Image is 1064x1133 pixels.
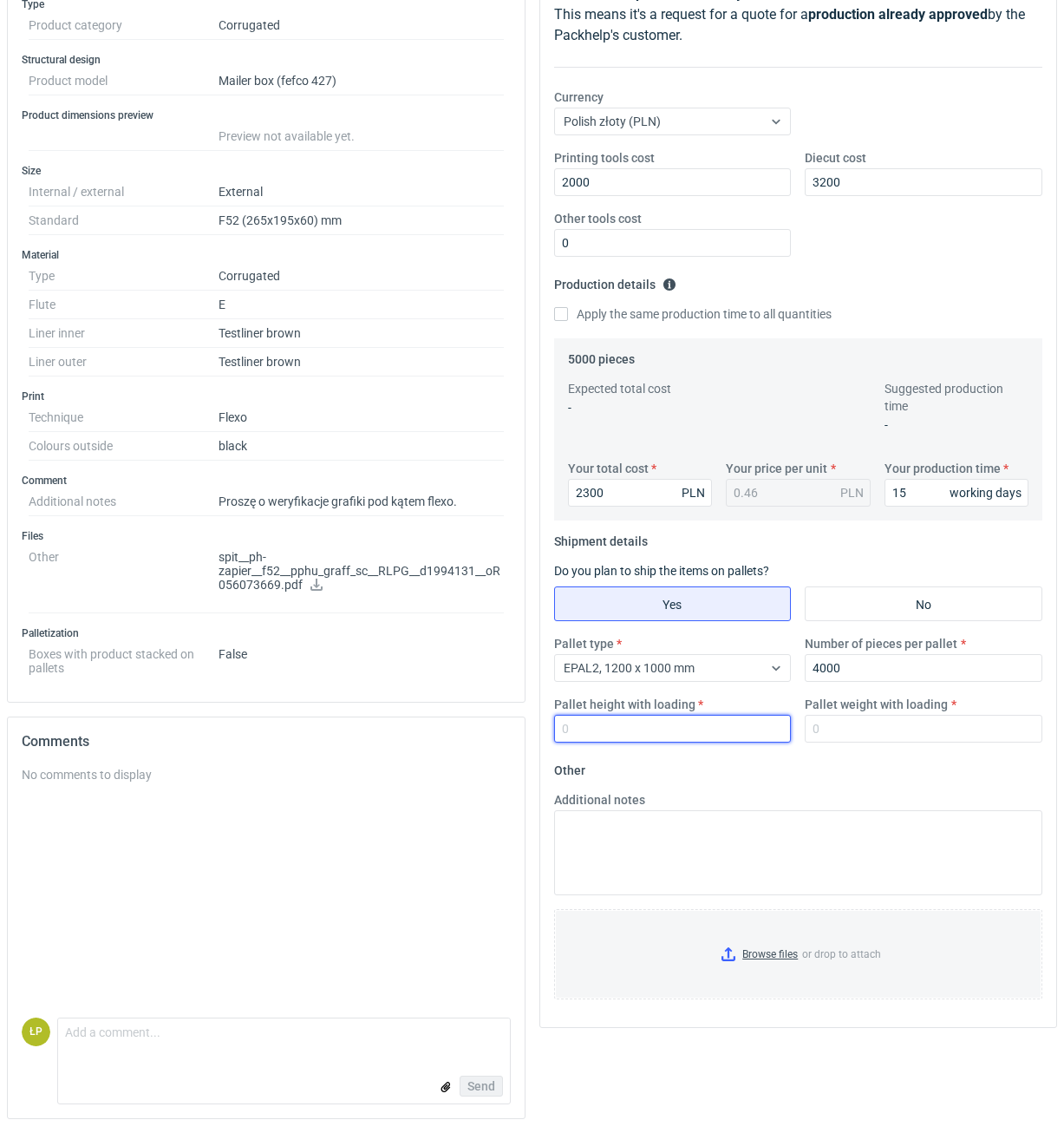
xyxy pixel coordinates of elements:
[29,640,219,675] dt: Boxes with product stacked on pallets
[219,640,504,675] dd: False
[22,1018,50,1046] figcaption: ŁP
[884,479,1029,507] input: 0
[568,460,649,477] label: Your total cost
[568,345,635,366] legend: 5000 pieces
[554,229,792,257] input: 0
[219,11,504,40] dd: Corrugated
[805,654,1042,682] input: 0
[884,416,1029,434] p: -
[219,178,504,206] dd: External
[29,262,219,291] dt: Type
[554,149,655,167] label: Printing tools cost
[219,550,504,593] p: spit__ph-zapier__f52__pphu_graff_sc__RLPG__d1994131__oR056073669.pdf
[467,1080,495,1092] span: Send
[554,756,585,777] legend: Other
[554,696,695,713] label: Pallet height with loading
[29,178,219,206] dt: Internal / external
[564,661,695,675] span: EPAL2, 1200 x 1000 mm
[219,262,504,291] dd: Corrugated
[22,731,511,752] h2: Comments
[555,910,1042,999] label: or drop to attach
[805,168,1042,196] input: 0
[29,67,219,95] dt: Product model
[554,586,792,621] label: Yes
[554,635,614,652] label: Pallet type
[22,390,511,403] h3: Print
[219,67,504,95] dd: Mailer box (fefco 427)
[22,626,511,640] h3: Palletization
[22,529,511,543] h3: Files
[219,129,355,143] span: Preview not available yet.
[805,715,1042,743] input: 0
[805,586,1042,621] label: No
[219,319,504,348] dd: Testliner brown
[726,460,827,477] label: Your price per unit
[554,210,642,227] label: Other tools cost
[884,460,1001,477] label: Your production time
[22,1018,50,1046] div: Łukasz Postawa
[219,348,504,377] dd: Testliner brown
[884,380,1029,415] label: Suggested production time
[568,479,713,507] input: 0
[840,484,864,501] div: PLN
[805,149,866,167] label: Diecut cost
[554,88,604,106] label: Currency
[219,488,504,516] dd: Proszę o weryfikacje grafiki pod kątem flexo.
[554,564,769,578] label: Do you plan to ship the items on pallets?
[554,527,648,548] legend: Shipment details
[682,484,705,501] div: PLN
[22,766,511,783] div: No comments to display
[29,403,219,432] dt: Technique
[219,206,504,235] dd: F52 (265x195x60) mm
[554,715,792,743] input: 0
[29,488,219,516] dt: Additional notes
[460,1076,503,1097] button: Send
[29,206,219,235] dt: Standard
[22,474,511,488] h3: Comment
[219,432,504,461] dd: black
[568,399,713,416] p: -
[22,108,511,122] h3: Product dimensions preview
[554,305,832,323] label: Apply the same production time to all quantities
[554,271,676,291] legend: Production details
[29,348,219,377] dt: Liner outer
[564,115,661,128] span: Polish złoty (PLN)
[22,248,511,262] h3: Material
[568,380,671,397] label: Expected total cost
[29,543,219,613] dt: Other
[219,403,504,432] dd: Flexo
[29,432,219,461] dt: Colours outside
[554,168,792,196] input: 0
[805,635,957,652] label: Number of pieces per pallet
[29,319,219,348] dt: Liner inner
[950,484,1022,501] div: working days
[554,791,645,809] label: Additional notes
[29,291,219,319] dt: Flute
[22,164,511,178] h3: Size
[805,696,948,713] label: Pallet weight with loading
[22,53,511,67] h3: Structural design
[808,6,988,23] strong: production already approved
[219,291,504,319] dd: E
[29,11,219,40] dt: Product category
